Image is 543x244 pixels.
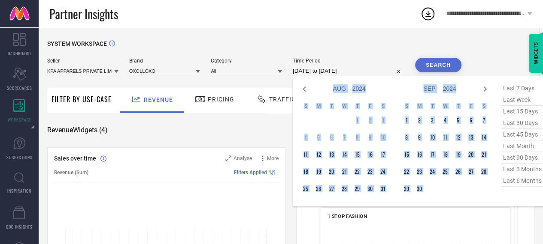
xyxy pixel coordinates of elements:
span: 1 STOP FASHION [328,213,367,219]
td: Thu Sep 12 2024 [452,131,464,144]
th: Saturday [477,103,490,110]
th: Tuesday [325,103,338,110]
td: Thu Aug 15 2024 [351,148,364,161]
td: Mon Aug 19 2024 [312,165,325,178]
th: Friday [464,103,477,110]
td: Tue Sep 03 2024 [426,114,439,127]
span: Pricing [208,96,234,103]
td: Tue Aug 27 2024 [325,182,338,195]
td: Fri Aug 16 2024 [364,148,376,161]
td: Wed Aug 28 2024 [338,182,351,195]
td: Thu Sep 26 2024 [452,165,464,178]
td: Sun Aug 04 2024 [299,131,312,144]
td: Sat Aug 31 2024 [376,182,389,195]
span: Traffic [269,96,296,103]
td: Sun Sep 22 2024 [400,165,413,178]
td: Sat Sep 07 2024 [477,114,490,127]
td: Sun Aug 11 2024 [299,148,312,161]
span: Brand [129,58,200,64]
td: Sat Sep 28 2024 [477,165,490,178]
td: Wed Sep 04 2024 [439,114,452,127]
td: Thu Aug 22 2024 [351,165,364,178]
td: Thu Aug 01 2024 [351,114,364,127]
td: Mon Sep 23 2024 [413,165,426,178]
td: Mon Sep 16 2024 [413,148,426,161]
span: Revenue [144,96,173,103]
span: Seller [47,58,118,64]
td: Sat Aug 24 2024 [376,165,389,178]
td: Sat Aug 03 2024 [376,114,389,127]
span: More [267,155,279,161]
td: Sat Aug 17 2024 [376,148,389,161]
td: Sun Aug 25 2024 [299,182,312,195]
td: Tue Aug 20 2024 [325,165,338,178]
span: | [277,170,279,176]
td: Thu Sep 05 2024 [452,114,464,127]
td: Fri Sep 20 2024 [464,148,477,161]
td: Wed Sep 11 2024 [439,131,452,144]
div: Next month [480,84,490,94]
td: Tue Sep 17 2024 [426,148,439,161]
span: Category [211,58,282,64]
td: Wed Sep 25 2024 [439,165,452,178]
span: Revenue Widgets ( 4 ) [47,126,108,134]
td: Fri Aug 09 2024 [364,131,376,144]
span: SCORECARDS [7,85,32,91]
td: Mon Aug 26 2024 [312,182,325,195]
div: Open download list [420,6,436,21]
td: Sat Sep 21 2024 [477,148,490,161]
div: Previous month [299,84,309,94]
td: Wed Sep 18 2024 [439,148,452,161]
td: Fri Aug 23 2024 [364,165,376,178]
th: Monday [413,103,426,110]
th: Friday [364,103,376,110]
td: Thu Aug 08 2024 [351,131,364,144]
th: Monday [312,103,325,110]
th: Tuesday [426,103,439,110]
td: Tue Aug 13 2024 [325,148,338,161]
td: Tue Aug 06 2024 [325,131,338,144]
span: Partner Insights [49,5,118,23]
td: Wed Aug 07 2024 [338,131,351,144]
span: CDC INSIGHTS [6,223,33,230]
td: Sat Aug 10 2024 [376,131,389,144]
svg: Zoom [225,155,231,161]
span: Revenue (Sum) [54,170,88,176]
td: Fri Aug 02 2024 [364,114,376,127]
th: Thursday [452,103,464,110]
td: Fri Sep 13 2024 [464,131,477,144]
input: Select time period [293,66,404,76]
span: Sales over time [54,155,96,162]
td: Wed Aug 14 2024 [338,148,351,161]
td: Sat Sep 14 2024 [477,131,490,144]
span: Analyse [234,155,252,161]
td: Sun Sep 15 2024 [400,148,413,161]
th: Sunday [400,103,413,110]
td: Fri Aug 30 2024 [364,182,376,195]
td: Fri Sep 27 2024 [464,165,477,178]
th: Saturday [376,103,389,110]
span: DASHBOARD [8,50,31,57]
span: INSPIRATION [7,187,31,194]
button: Search [415,58,461,72]
td: Mon Aug 05 2024 [312,131,325,144]
td: Thu Sep 19 2024 [452,148,464,161]
td: Sun Aug 18 2024 [299,165,312,178]
th: Sunday [299,103,312,110]
td: Sun Sep 29 2024 [400,182,413,195]
td: Thu Aug 29 2024 [351,182,364,195]
td: Tue Sep 10 2024 [426,131,439,144]
th: Wednesday [338,103,351,110]
td: Tue Sep 24 2024 [426,165,439,178]
td: Mon Sep 30 2024 [413,182,426,195]
td: Mon Sep 02 2024 [413,114,426,127]
td: Mon Aug 12 2024 [312,148,325,161]
span: Filters Applied [234,170,267,176]
td: Sun Sep 08 2024 [400,131,413,144]
td: Sun Sep 01 2024 [400,114,413,127]
span: Filter By Use-Case [52,94,112,104]
span: SUGGESTIONS [6,154,33,161]
td: Wed Aug 21 2024 [338,165,351,178]
th: Wednesday [439,103,452,110]
span: SYSTEM WORKSPACE [47,40,107,47]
